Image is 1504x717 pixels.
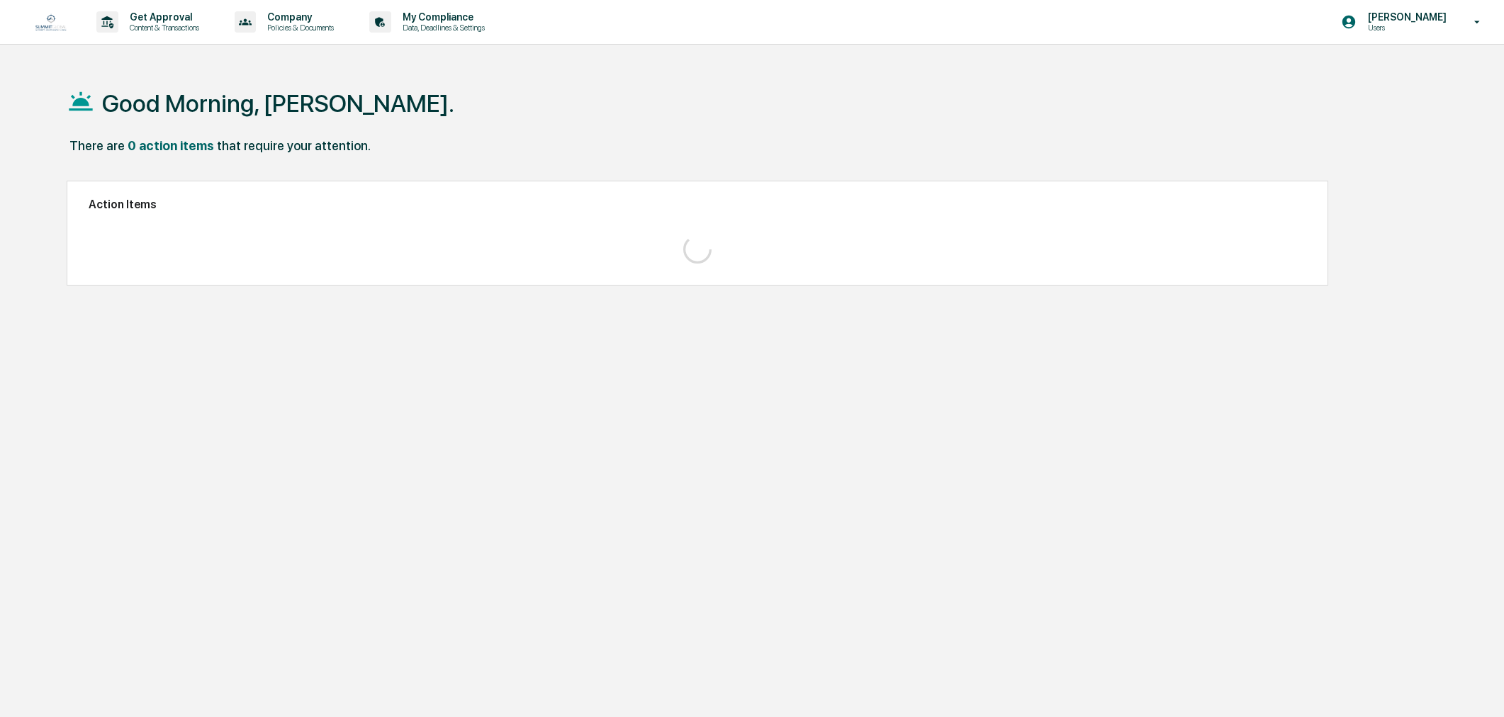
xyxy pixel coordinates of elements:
[89,198,1307,211] h2: Action Items
[118,23,206,33] p: Content & Transactions
[34,11,68,33] img: logo
[69,138,125,153] div: There are
[128,138,214,153] div: 0 action items
[1357,23,1454,33] p: Users
[391,23,492,33] p: Data, Deadlines & Settings
[102,89,454,118] h1: Good Morning, [PERSON_NAME].
[256,11,341,23] p: Company
[391,11,492,23] p: My Compliance
[217,138,371,153] div: that require your attention.
[118,11,206,23] p: Get Approval
[256,23,341,33] p: Policies & Documents
[1357,11,1454,23] p: [PERSON_NAME]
